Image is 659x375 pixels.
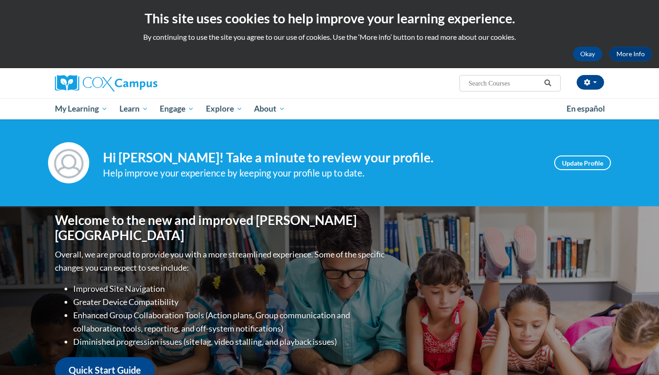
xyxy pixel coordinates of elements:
[609,47,652,61] a: More Info
[55,103,108,114] span: My Learning
[48,142,89,183] img: Profile Image
[561,99,611,118] a: En español
[573,47,602,61] button: Okay
[73,282,387,295] li: Improved Site Navigation
[554,155,611,170] a: Update Profile
[55,213,387,243] h1: Welcome to the new and improved [PERSON_NAME][GEOGRAPHIC_DATA]
[622,338,652,368] iframe: Button to launch messaging window
[200,98,248,119] a: Explore
[206,103,243,114] span: Explore
[577,75,604,90] button: Account Settings
[567,104,605,113] span: En español
[73,309,387,335] li: Enhanced Group Collaboration Tools (Action plans, Group communication and collaboration tools, re...
[248,98,292,119] a: About
[49,98,113,119] a: My Learning
[7,9,652,27] h2: This site uses cookies to help improve your learning experience.
[103,150,540,166] h4: Hi [PERSON_NAME]! Take a minute to review your profile.
[119,103,148,114] span: Learn
[55,75,157,91] img: Cox Campus
[103,166,540,181] div: Help improve your experience by keeping your profile up to date.
[160,103,194,114] span: Engage
[55,248,387,274] p: Overall, we are proud to provide you with a more streamlined experience. Some of the specific cha...
[7,32,652,42] p: By continuing to use the site you agree to our use of cookies. Use the ‘More info’ button to read...
[541,78,555,89] button: Search
[154,98,200,119] a: Engage
[73,295,387,309] li: Greater Device Compatibility
[468,78,541,89] input: Search Courses
[73,335,387,348] li: Diminished progression issues (site lag, video stalling, and playback issues)
[113,98,154,119] a: Learn
[254,103,285,114] span: About
[55,75,229,91] a: Cox Campus
[41,98,618,119] div: Main menu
